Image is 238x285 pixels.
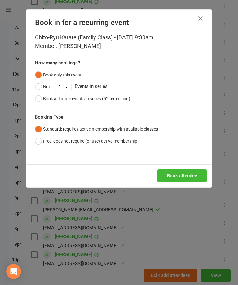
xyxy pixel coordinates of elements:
[6,264,21,279] div: Open Intercom Messenger
[35,59,80,67] label: How many bookings?
[35,113,63,121] label: Booking Type
[43,95,130,102] div: Book all future events in series (52 remaining)
[35,69,82,81] button: Book only this event
[35,135,137,147] button: Free: does not require (or use) active membership
[35,33,203,50] div: Chito-Ryu Karate (Family Class) - [DATE] 9:30am Member: [PERSON_NAME]
[35,81,52,93] button: Next
[196,14,205,24] button: Close
[35,123,158,135] button: Standard: requires active membership with available classes
[157,169,207,182] button: Book attendee
[35,18,203,27] h4: Book in for a recurring event
[35,81,203,93] div: Events in series
[35,93,130,105] button: Book all future events in series (52 remaining)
